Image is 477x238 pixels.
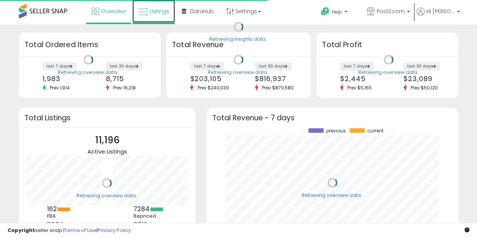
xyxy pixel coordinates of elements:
span: PoolZoom [377,8,405,15]
span: Hi [PERSON_NAME] [426,8,455,15]
div: seller snap | | [8,227,131,234]
span: DataHub [190,8,214,15]
div: Retrieving overview data.. [302,192,363,199]
div: Retrieving overview data.. [208,69,269,76]
a: Hi [PERSON_NAME] [417,8,460,25]
i: Get Help [321,7,330,16]
strong: Copyright [8,227,35,234]
span: Help [332,9,342,15]
a: Help [315,1,360,25]
div: Retrieving overview data.. [76,192,138,199]
span: Overview [101,8,126,15]
div: Retrieving overview data.. [358,69,419,76]
div: Retrieving overview data.. [58,69,119,76]
span: Listings [150,8,169,15]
